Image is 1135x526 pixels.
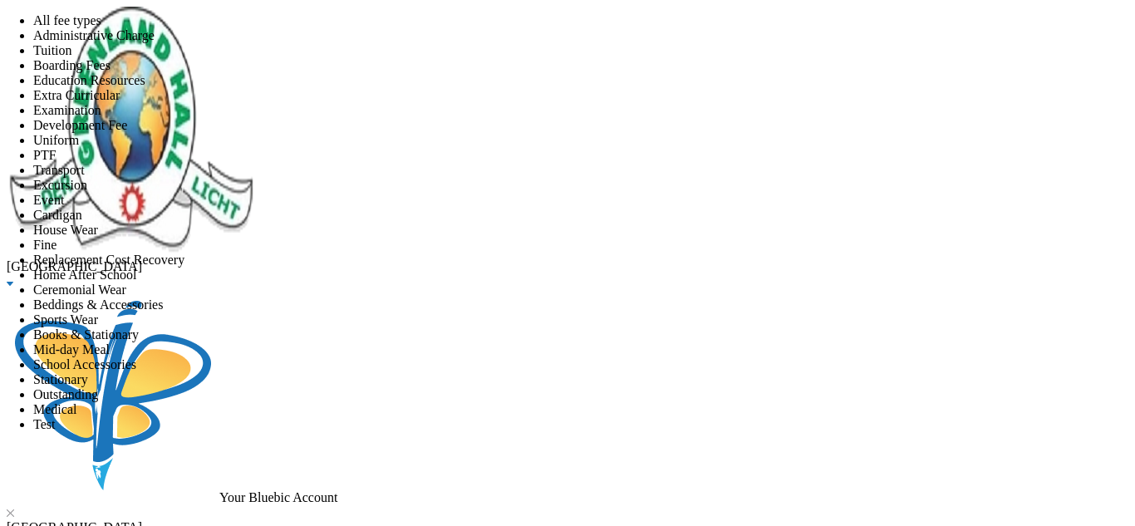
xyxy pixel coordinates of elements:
[33,193,64,207] span: Event
[33,28,155,42] span: Administrative Charge
[33,417,55,431] span: Test
[33,133,79,147] span: Uniform
[33,163,85,177] span: Transport
[33,223,98,237] span: House Wear
[33,118,127,132] span: Development Fee
[33,402,76,416] span: Medical
[33,387,98,401] span: Outstanding
[33,327,139,342] span: Books & Stationary
[33,13,101,27] span: All fee types
[33,268,136,282] span: Home After School
[33,357,136,371] span: School Accessories
[33,372,88,386] span: Stationary
[33,208,82,222] span: Cardigan
[33,58,111,72] span: Boarding Fees
[33,148,57,162] span: PTF
[33,73,145,87] span: Education Resources
[33,342,110,356] span: Mid-day Meal
[33,178,87,192] span: Excursion
[33,297,163,312] span: Beddings & Accessories
[33,103,101,117] span: Examination
[33,88,120,102] span: Extra Curricular
[33,253,184,267] span: Replacement Cost Recovery
[33,312,98,327] span: Sports Wear
[33,43,72,57] span: Tuition
[33,238,57,252] span: Fine
[219,490,337,504] span: Your Bluebic Account
[33,283,126,297] span: Ceremonial Wear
